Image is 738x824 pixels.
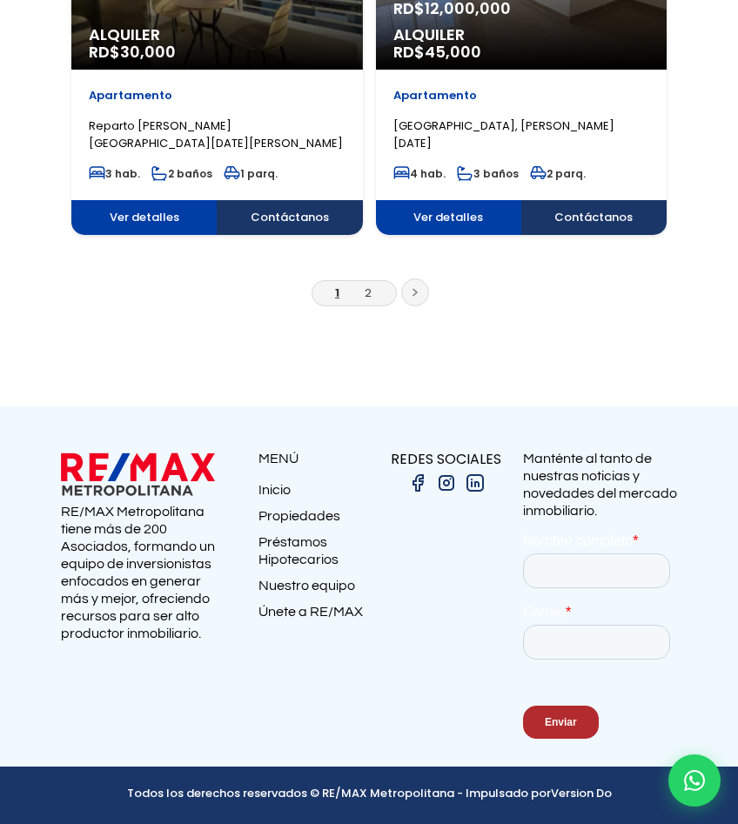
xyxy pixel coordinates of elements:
[120,41,176,63] span: 30,000
[224,166,278,181] span: 1 parq.
[89,87,346,104] p: Apartamento
[369,450,523,468] p: REDES SOCIALES
[61,503,215,642] p: RE/MAX Metropolitana tiene más de 200 Asociados, formando un equipo de inversionistas enfocados e...
[436,472,457,493] img: instagram.png
[393,117,614,151] span: [GEOGRAPHIC_DATA], [PERSON_NAME][DATE]
[89,117,343,151] span: Reparto [PERSON_NAME][GEOGRAPHIC_DATA][DATE][PERSON_NAME]
[217,200,362,235] span: Contáctanos
[258,603,369,629] a: Únete a RE/MAX
[335,285,339,301] a: 1
[258,481,369,507] a: Inicio
[258,450,369,468] p: MENÚ
[89,41,176,63] span: RD$
[376,200,521,235] span: Ver detalles
[393,41,481,63] span: RD$
[465,472,486,493] img: linkedin.png
[523,450,677,519] p: Manténte al tanto de nuestras noticias y novedades del mercado inmobiliario.
[61,450,215,499] img: remax metropolitana logo
[521,200,667,235] span: Contáctanos
[457,166,519,181] span: 3 baños
[393,26,650,44] span: Alquiler
[258,533,369,577] a: Préstamos Hipotecarios
[551,785,612,801] a: Version Do
[258,507,369,533] a: Propiedades
[89,26,346,44] span: Alquiler
[393,87,650,104] p: Apartamento
[425,41,481,63] span: 45,000
[523,533,677,754] iframe: Form 0
[71,200,217,235] span: Ver detalles
[530,166,586,181] span: 2 parq.
[407,472,428,493] img: facebook.png
[365,285,372,301] a: 2
[89,166,140,181] span: 3 hab.
[393,166,446,181] span: 4 hab.
[151,166,212,181] span: 2 baños
[258,577,369,603] a: Nuestro equipo
[61,784,677,802] p: Todos los derechos reservados © RE/MAX Metropolitana - Impulsado por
